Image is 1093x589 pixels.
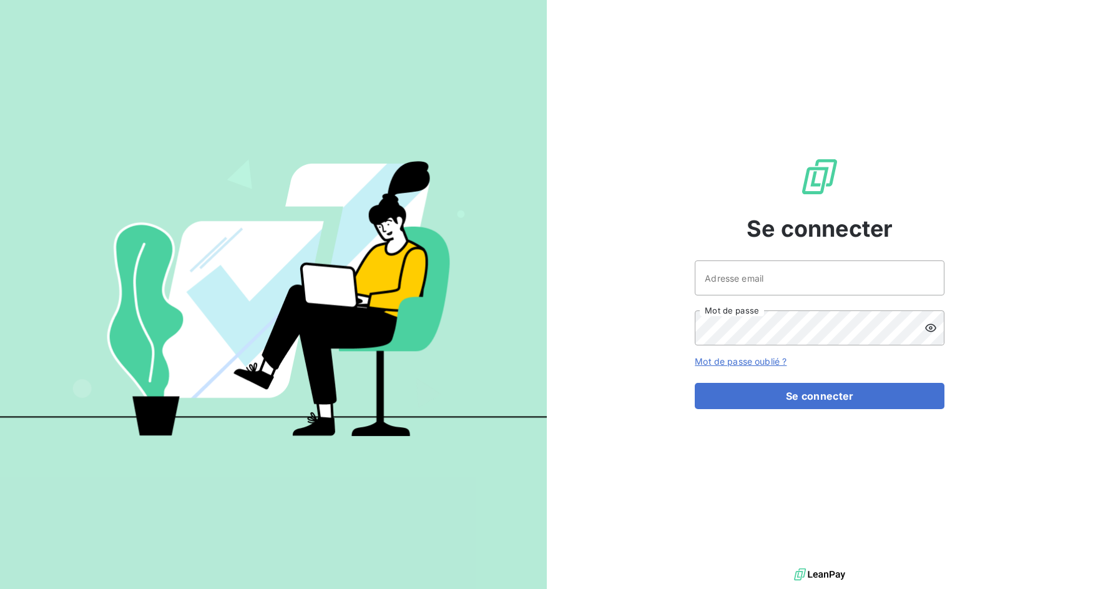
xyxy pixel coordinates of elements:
[800,157,840,197] img: Logo LeanPay
[747,212,893,245] span: Se connecter
[794,565,845,584] img: logo
[695,356,787,367] a: Mot de passe oublié ?
[695,260,944,295] input: placeholder
[695,383,944,409] button: Se connecter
